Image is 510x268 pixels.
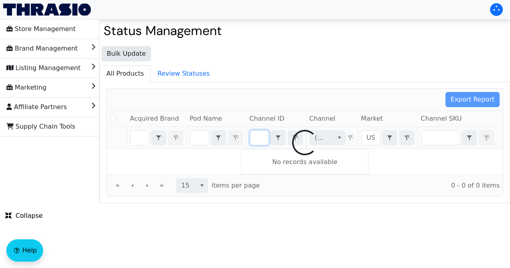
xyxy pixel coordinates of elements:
[3,4,91,16] img: Thrasio Logo
[6,81,47,94] span: Marketing
[6,42,78,55] span: Brand Management
[6,101,67,113] span: Affiliate Partners
[6,120,75,133] span: Supply Chain Tools
[104,23,506,38] h2: Status Management
[22,246,37,255] span: Help
[6,23,76,35] span: Store Management
[102,46,151,61] button: Bulk Update
[107,49,146,59] span: Bulk Update
[6,62,80,74] span: Listing Management
[151,66,216,82] span: Review Statuses
[5,211,43,221] span: Collapse
[100,66,150,82] span: All Products
[6,239,43,262] button: Help floatingactionbutton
